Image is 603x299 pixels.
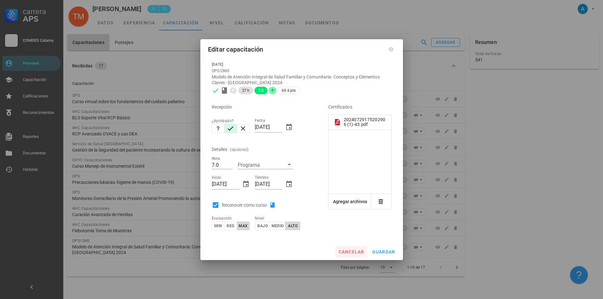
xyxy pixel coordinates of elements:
[212,69,229,73] span: OPS/OMS
[212,61,392,68] div: [DATE]
[230,146,248,153] div: (opcional)
[212,215,250,221] div: Evaluación
[329,194,371,209] button: Agregar archivos
[328,99,392,115] div: Certificados
[344,117,386,127] div: 20240729175202906 (1)-43.pdf
[226,224,234,228] span: reg
[214,224,222,228] span: min
[270,221,285,230] button: medio
[336,246,367,258] button: cancelar
[369,246,398,258] button: guardar
[331,194,369,209] button: Agregar archivos
[255,118,265,123] label: Fecha
[212,118,250,124] div: ¿Aprobado?
[255,215,293,221] div: Nivel
[212,99,311,115] div: Recepción
[222,201,278,209] div: Reconocer como curso
[212,142,228,157] div: Detalles
[212,175,221,180] label: Inicio
[208,44,263,54] div: Editar capacitación
[255,175,269,180] label: Término
[338,249,364,254] span: cancelar
[285,221,300,230] button: alto
[288,224,298,228] span: alto
[237,221,250,230] button: max
[224,221,237,230] button: reg
[271,224,284,228] span: medio
[282,87,296,94] span: 69.6 pts
[212,74,392,85] div: Modelo de Atención Integral de Salud Familiar y Comunitaria: Conceptos y Elementos Claves - [GEOG...
[258,87,264,94] span: 7.0
[372,249,395,254] span: guardar
[212,156,220,161] label: Nota
[255,221,270,230] button: bajo
[242,87,249,94] span: 27 h
[257,224,268,228] span: bajo
[238,224,248,228] span: max
[212,221,224,230] button: min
